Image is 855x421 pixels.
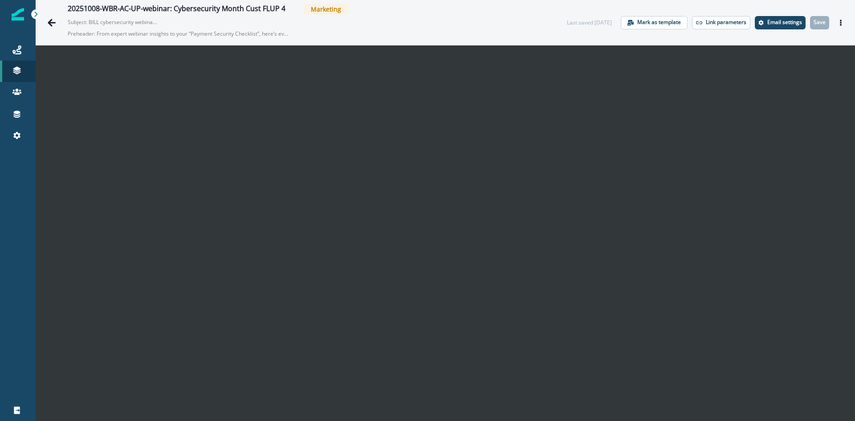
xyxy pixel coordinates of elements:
p: Mark as template [637,19,681,25]
p: Link parameters [706,19,746,25]
p: Email settings [767,19,802,25]
button: Mark as template [621,16,688,29]
img: Inflection [12,8,24,20]
p: Save [814,19,826,25]
p: Preheader: From expert webinar insights to your “Payment Security Checklist”, here’s everything y... [68,26,290,41]
div: 20251008-WBR-AC-UP-webinar: Cybersecurity Month Cust FLUP 4 [68,4,285,14]
p: Subject: BILL cybersecurity webinar takeaways + what’s next [68,15,157,26]
button: Go back [43,14,61,32]
button: Link parameters [692,16,750,29]
button: Actions [834,16,848,29]
button: Save [810,16,829,29]
div: Last saved [DATE] [567,19,612,27]
span: Marketing [304,4,348,15]
button: Settings [755,16,806,29]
